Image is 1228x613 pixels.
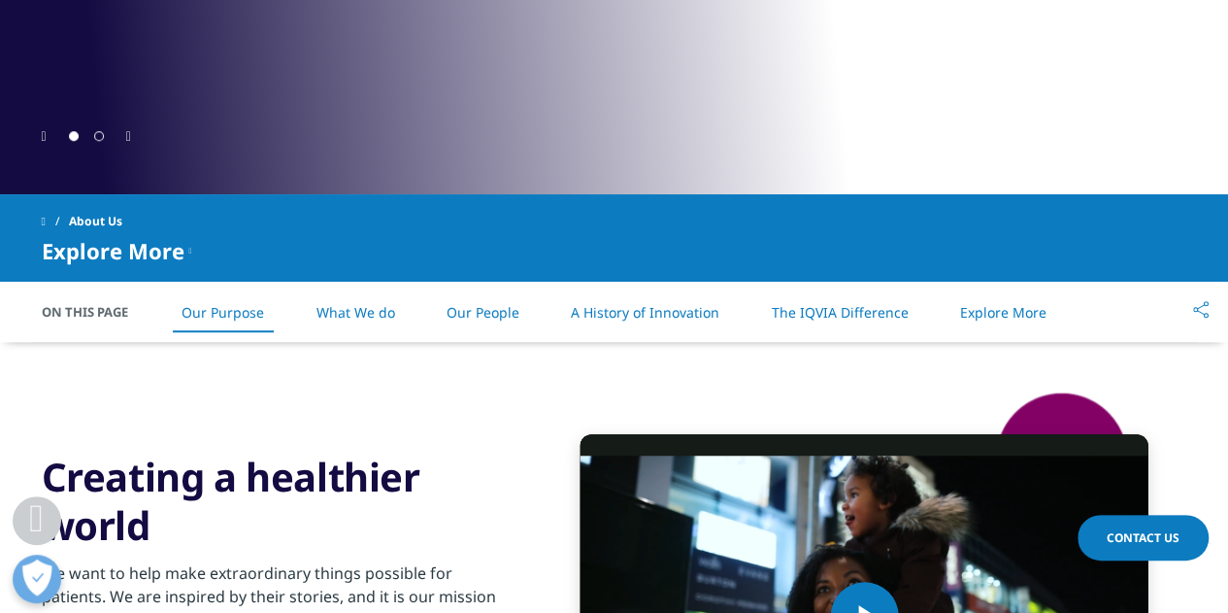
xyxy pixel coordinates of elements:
[1078,515,1209,561] a: Contact Us
[69,204,122,239] span: About Us
[42,239,184,262] span: Explore More
[42,126,47,145] div: Previous slide
[69,131,79,141] span: Go to slide 1
[182,303,264,322] a: Our Purpose
[94,131,104,141] span: Go to slide 2
[13,555,61,603] button: Open Preferences
[42,453,513,550] h3: Creating a healthier world
[42,302,149,322] span: On This Page
[126,126,131,145] div: Next slide
[447,303,519,322] a: Our People
[960,303,1046,322] a: Explore More
[315,303,394,322] a: What We do
[571,303,719,322] a: A History of Innovation
[771,303,908,322] a: The IQVIA Difference
[1107,529,1179,546] span: Contact Us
